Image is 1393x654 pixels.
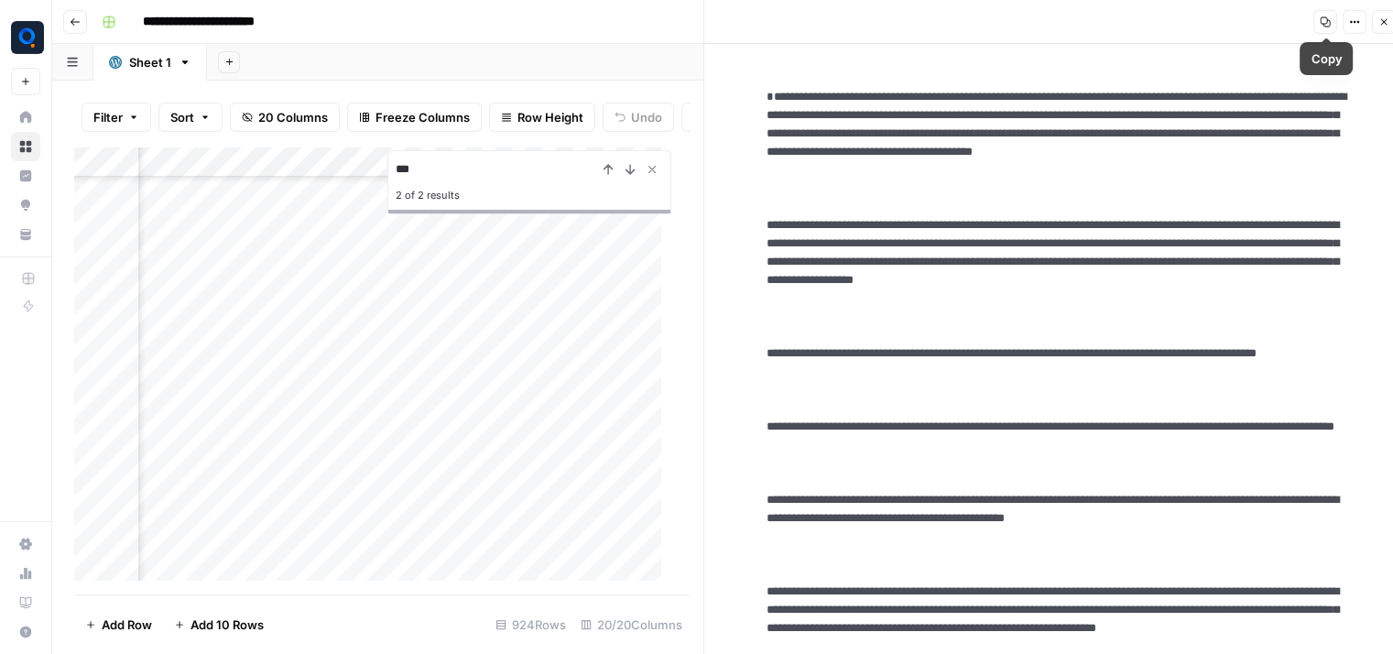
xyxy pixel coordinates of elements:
[517,108,583,126] span: Row Height
[488,610,573,639] div: 924 Rows
[11,559,40,588] a: Usage
[170,108,194,126] span: Sort
[619,158,641,180] button: Next Result
[190,616,264,634] span: Add 10 Rows
[11,191,40,220] a: Opportunities
[603,103,674,132] button: Undo
[489,103,595,132] button: Row Height
[258,108,328,126] span: 20 Columns
[11,15,40,60] button: Workspace: Qubit - SEO
[11,588,40,617] a: Learning Hub
[11,220,40,249] a: Your Data
[93,44,207,81] a: Sheet 1
[573,610,690,639] div: 20/20 Columns
[129,53,171,71] div: Sheet 1
[641,158,663,180] button: Close Search
[11,161,40,191] a: Insights
[11,132,40,161] a: Browse
[631,108,662,126] span: Undo
[158,103,223,132] button: Sort
[597,158,619,180] button: Previous Result
[11,617,40,647] button: Help + Support
[74,610,163,639] button: Add Row
[163,610,275,639] button: Add 10 Rows
[11,21,44,54] img: Qubit - SEO Logo
[396,184,663,206] div: 2 of 2 results
[82,103,151,132] button: Filter
[102,616,152,634] span: Add Row
[93,108,123,126] span: Filter
[11,103,40,132] a: Home
[11,529,40,559] a: Settings
[375,108,470,126] span: Freeze Columns
[230,103,340,132] button: 20 Columns
[347,103,482,132] button: Freeze Columns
